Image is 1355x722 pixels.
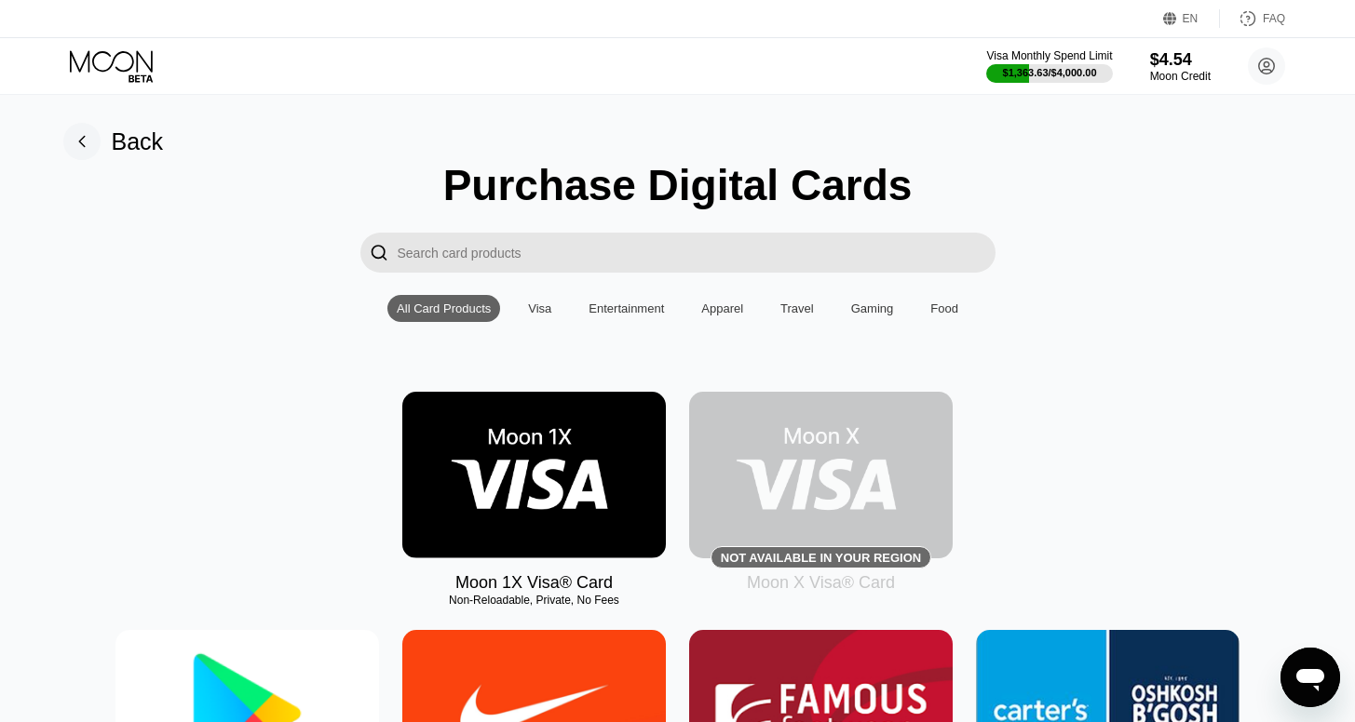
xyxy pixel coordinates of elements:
div: Not available in your region [721,551,921,565]
div: Food [921,295,968,322]
iframe: Button to launch messaging window [1280,648,1340,707]
div: FAQ [1263,12,1285,25]
div: Moon Credit [1150,70,1211,83]
div: Visa Monthly Spend Limit$1,363.63/$4,000.00 [986,49,1112,83]
div: Travel [771,295,823,322]
div: Moon X Visa® Card [747,573,895,593]
div: Non-Reloadable, Private, No Fees [402,594,666,607]
div: Visa [528,301,551,315]
div: EN [1163,9,1220,28]
div: FAQ [1220,9,1285,28]
div:  [370,242,388,263]
div: Back [112,128,164,155]
div: $1,363.63 / $4,000.00 [1003,67,1097,78]
div: Entertainment [589,301,664,315]
div: Food [930,301,958,315]
div: $4.54 [1150,50,1211,70]
div: Purchase Digital Cards [443,160,913,210]
div: All Card Products [397,301,491,315]
div: Not available in your region [689,392,953,558]
div: $4.54Moon Credit [1150,50,1211,83]
div: Visa Monthly Spend Limit [986,49,1112,62]
div: EN [1183,12,1199,25]
div: Apparel [692,295,752,322]
div: Travel [780,301,814,315]
div: Moon 1X Visa® Card [455,573,613,593]
div: Back [63,123,164,160]
div: Gaming [851,301,894,315]
div: All Card Products [387,295,500,322]
div: Entertainment [579,295,673,322]
div: Gaming [842,295,903,322]
div: Apparel [701,301,743,315]
input: Search card products [398,233,996,273]
div: Visa [519,295,561,322]
div:  [360,233,398,273]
